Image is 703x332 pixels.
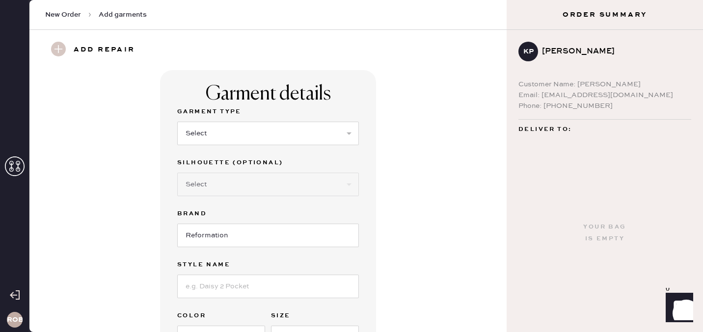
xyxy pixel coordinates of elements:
[507,10,703,20] h3: Order Summary
[271,310,359,322] label: Size
[523,48,534,55] h3: kp
[518,79,691,90] div: Customer Name: [PERSON_NAME]
[542,46,683,57] div: [PERSON_NAME]
[177,157,359,169] label: Silhouette (optional)
[45,10,81,20] span: New Order
[177,106,359,118] label: Garment Type
[7,316,23,323] h3: ROBCA
[518,124,571,135] span: Deliver to:
[518,101,691,111] div: Phone: [PHONE_NUMBER]
[583,221,626,245] div: Your bag is empty
[518,90,691,101] div: Email: [EMAIL_ADDRESS][DOMAIN_NAME]
[99,10,147,20] span: Add garments
[177,224,359,247] input: Brand name
[206,82,331,106] div: Garment details
[177,310,265,322] label: Color
[177,259,359,271] label: Style name
[656,288,699,330] iframe: Front Chat
[177,275,359,298] input: e.g. Daisy 2 Pocket
[177,208,359,220] label: Brand
[74,42,135,58] h3: Add repair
